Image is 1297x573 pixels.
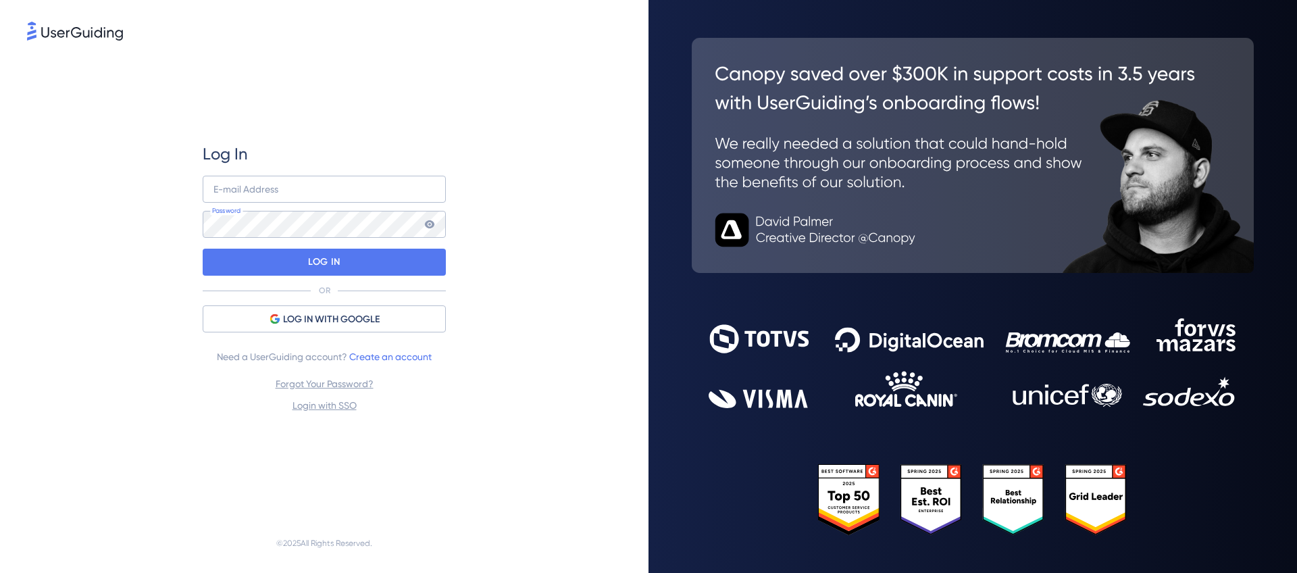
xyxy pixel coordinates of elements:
[709,318,1237,408] img: 9302ce2ac39453076f5bc0f2f2ca889b.svg
[203,176,446,203] input: example@company.com
[283,312,380,328] span: LOG IN WITH GOOGLE
[349,351,432,362] a: Create an account
[308,251,340,273] p: LOG IN
[27,22,123,41] img: 8faab4ba6bc7696a72372aa768b0286c.svg
[217,349,432,365] span: Need a UserGuiding account?
[203,143,248,165] span: Log In
[818,464,1127,535] img: 25303e33045975176eb484905ab012ff.svg
[692,38,1254,273] img: 26c0aa7c25a843aed4baddd2b5e0fa68.svg
[293,400,357,411] a: Login with SSO
[276,535,372,551] span: © 2025 All Rights Reserved.
[276,378,374,389] a: Forgot Your Password?
[319,285,330,296] p: OR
